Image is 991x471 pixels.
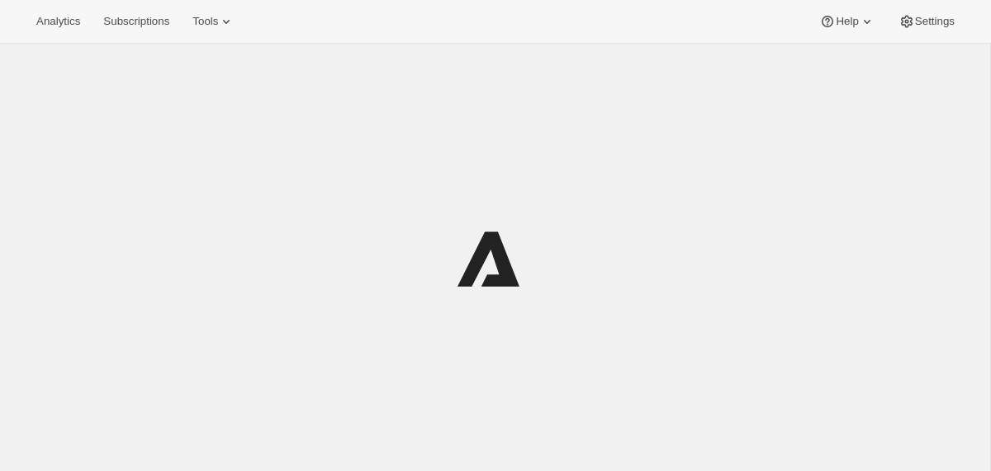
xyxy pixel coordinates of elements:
button: Subscriptions [93,10,179,33]
span: Settings [915,15,955,28]
span: Help [836,15,858,28]
span: Analytics [36,15,80,28]
span: Tools [192,15,218,28]
button: Settings [889,10,965,33]
button: Tools [183,10,244,33]
span: Subscriptions [103,15,169,28]
button: Help [809,10,884,33]
button: Analytics [26,10,90,33]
